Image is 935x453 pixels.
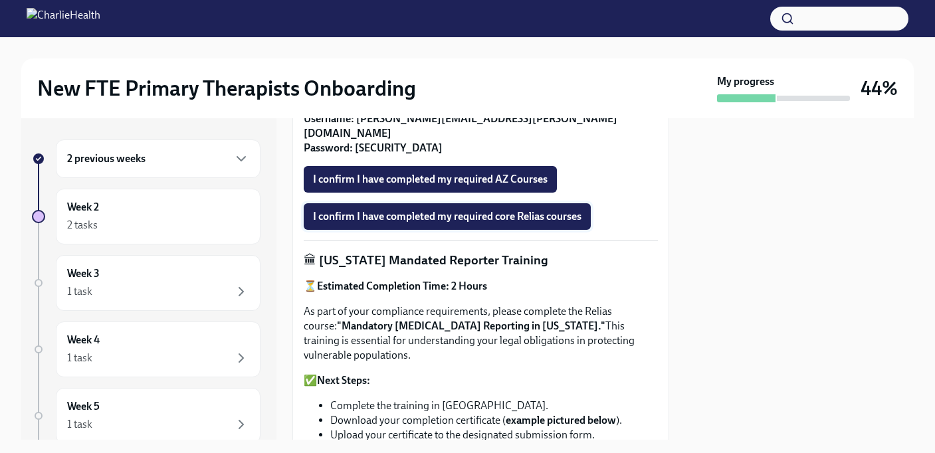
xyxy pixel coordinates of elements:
[717,74,774,89] strong: My progress
[330,413,658,428] li: Download your completion certificate ( ).
[304,373,658,388] p: ✅
[304,304,658,363] p: As part of your compliance requirements, please complete the Relias course: This training is esse...
[67,200,99,215] h6: Week 2
[37,75,416,102] h2: New FTE Primary Therapists Onboarding
[304,279,658,294] p: ⏳
[330,399,658,413] li: Complete the training in [GEOGRAPHIC_DATA].
[32,189,260,244] a: Week 22 tasks
[304,112,617,154] strong: Username: [PERSON_NAME][EMAIL_ADDRESS][PERSON_NAME][DOMAIN_NAME] Password: [SECURITY_DATA]
[304,252,658,269] p: 🏛 [US_STATE] Mandated Reporter Training
[67,399,100,414] h6: Week 5
[506,414,616,426] strong: example pictured below
[67,151,146,166] h6: 2 previous weeks
[67,333,100,347] h6: Week 4
[337,319,605,332] strong: "Mandatory [MEDICAL_DATA] Reporting in [US_STATE]."
[32,388,260,444] a: Week 51 task
[32,255,260,311] a: Week 31 task
[67,417,92,432] div: 1 task
[27,8,100,29] img: CharlieHealth
[317,374,370,387] strong: Next Steps:
[304,97,658,155] p: FInd your main Relias account
[313,173,548,186] span: I confirm I have completed my required AZ Courses
[330,428,658,442] li: Upload your certificate to the designated submission form.
[67,284,92,299] div: 1 task
[317,280,487,292] strong: Estimated Completion Time: 2 Hours
[67,266,100,281] h6: Week 3
[32,321,260,377] a: Week 41 task
[304,203,591,230] button: I confirm I have completed my required core Relias courses
[67,351,92,365] div: 1 task
[304,166,557,193] button: I confirm I have completed my required AZ Courses
[56,139,260,178] div: 2 previous weeks
[861,76,898,100] h3: 44%
[313,210,581,223] span: I confirm I have completed my required core Relias courses
[67,218,98,232] div: 2 tasks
